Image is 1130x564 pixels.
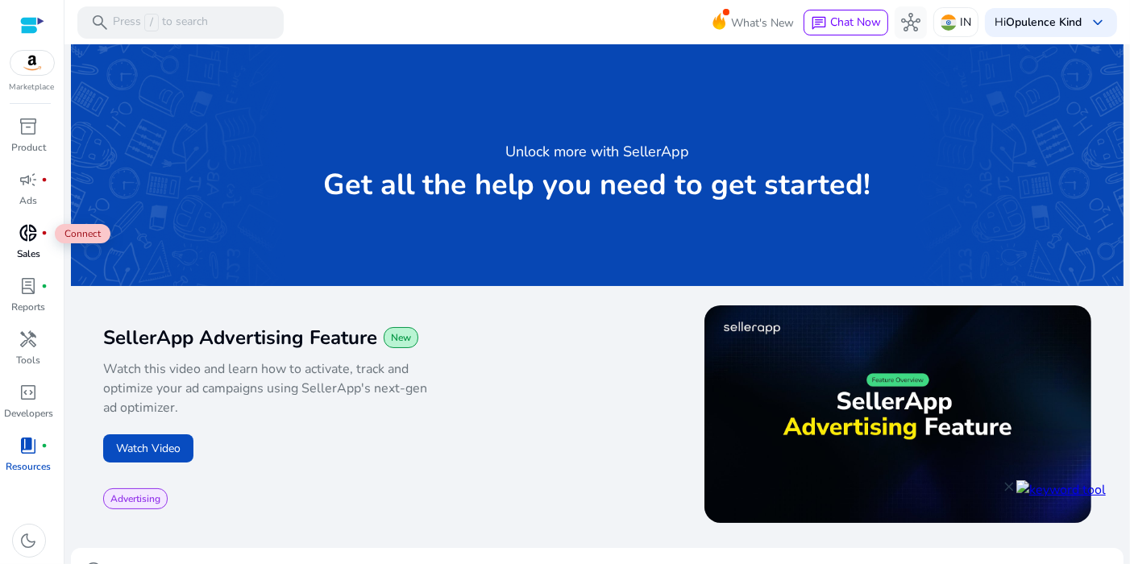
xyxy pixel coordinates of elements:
[901,13,920,32] span: hub
[1088,13,1107,32] span: keyboard_arrow_down
[391,331,411,344] span: New
[42,176,48,183] span: fiber_manual_record
[19,436,39,455] span: book_4
[42,230,48,236] span: fiber_manual_record
[11,140,46,155] p: Product
[12,300,46,314] p: Reports
[731,9,794,37] span: What's New
[811,15,827,31] span: chat
[804,10,888,35] button: chatChat Now
[17,247,40,261] p: Sales
[1006,15,1082,30] b: Opulence Kind
[19,383,39,402] span: code_blocks
[20,193,38,208] p: Ads
[55,224,110,243] span: Connect
[960,8,971,36] p: IN
[19,170,39,189] span: campaign
[42,283,48,289] span: fiber_manual_record
[17,353,41,367] p: Tools
[941,15,957,31] img: in.svg
[19,117,39,136] span: inventory_2
[90,13,110,32] span: search
[110,492,160,505] span: Advertising
[995,17,1082,28] p: Hi
[704,305,1091,523] img: maxresdefault.jpg
[505,140,689,163] h3: Unlock more with SellerApp
[895,6,927,39] button: hub
[103,434,193,462] button: Watch Video
[6,459,52,474] p: Resources
[324,169,871,201] p: Get all the help you need to get started!
[103,325,377,350] span: SellerApp Advertising Feature
[19,276,39,296] span: lab_profile
[10,51,54,75] img: amazon.svg
[19,223,39,243] span: donut_small
[830,15,881,30] span: Chat Now
[19,531,39,550] span: dark_mode
[4,406,53,421] p: Developers
[113,14,208,31] p: Press to search
[42,442,48,449] span: fiber_manual_record
[103,359,433,417] p: Watch this video and learn how to activate, track and optimize your ad campaigns using SellerApp'...
[144,14,159,31] span: /
[10,81,55,93] p: Marketplace
[19,330,39,349] span: handyman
